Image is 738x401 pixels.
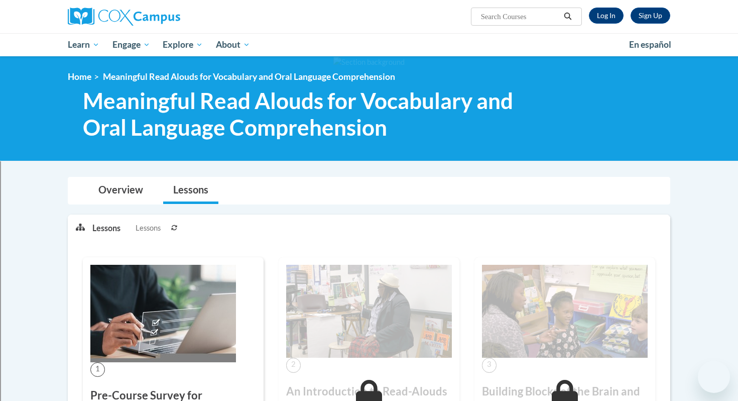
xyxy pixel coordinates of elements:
span: Meaningful Read Alouds for Vocabulary and Oral Language Comprehension [103,71,395,82]
img: Section background [333,57,405,68]
iframe: Button to launch messaging window [698,361,730,393]
span: About [216,39,250,51]
a: Register [631,8,670,24]
a: Log In [589,8,624,24]
input: Search Courses [480,11,560,23]
a: Cox Campus [68,8,259,26]
span: Meaningful Read Alouds for Vocabulary and Oral Language Comprehension [83,87,531,141]
button: Search [560,11,575,23]
a: Learn [61,33,106,56]
span: En español [629,39,671,50]
a: Engage [106,33,157,56]
a: En español [623,34,678,55]
a: Explore [156,33,209,56]
span: Learn [68,39,99,51]
span: Engage [112,39,150,51]
img: Cox Campus [68,8,180,26]
div: Main menu [53,33,685,56]
a: About [209,33,257,56]
span: Explore [163,39,203,51]
a: Home [68,71,91,82]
